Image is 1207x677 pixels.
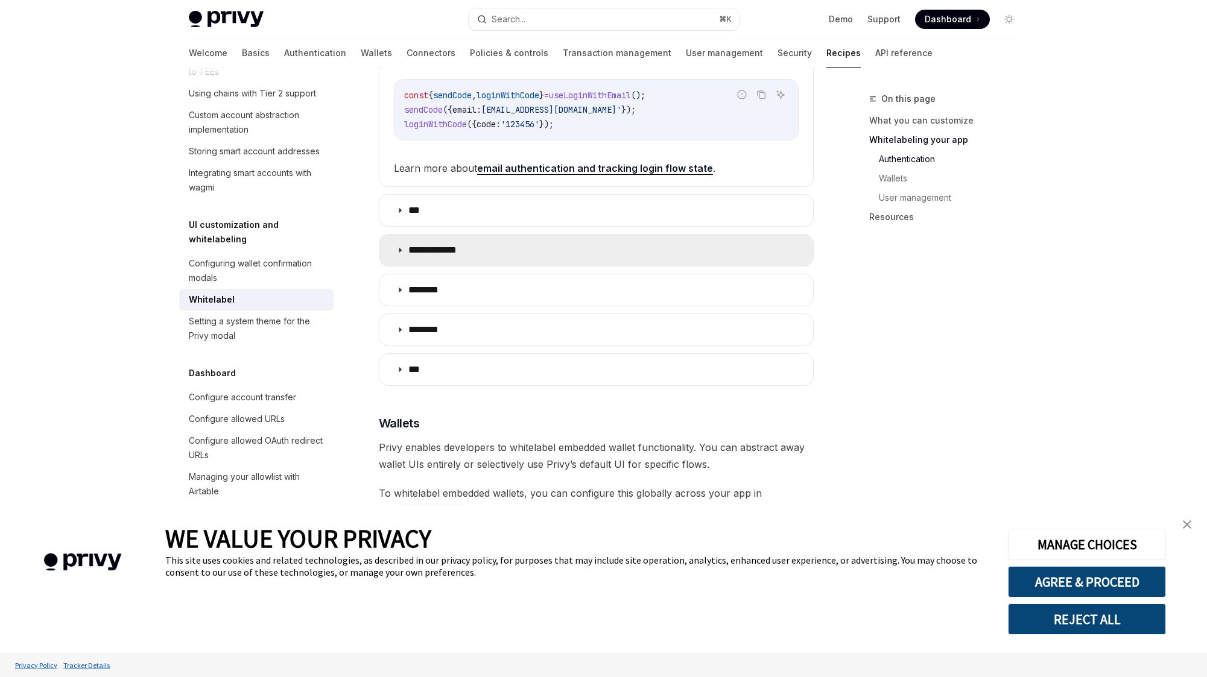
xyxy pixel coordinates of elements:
span: useLoginWithEmail [549,90,631,101]
a: Resources [869,207,1028,227]
span: , [472,90,477,101]
a: Security [778,39,812,68]
span: loginWithCode [477,90,539,101]
h5: UI customization and whitelabeling [189,218,334,247]
a: Policies & controls [470,39,548,68]
a: Welcome [189,39,227,68]
span: To whitelabel embedded wallets, you can configure this globally across your app in the config, or... [379,485,814,518]
span: code: [477,119,501,130]
a: Wallets [361,39,392,68]
a: Transaction management [563,39,671,68]
span: loginWithCode [404,119,467,130]
a: Authentication [879,150,1028,169]
a: Setting a system theme for the Privy modal [179,310,334,347]
button: Report incorrect code [734,87,750,102]
span: const [404,90,428,101]
div: Configure account transfer [189,390,296,405]
a: Connectors [407,39,455,68]
div: Configure allowed OAuth redirect URLs [189,433,326,462]
button: Search...⌘K [469,8,739,30]
h5: Dashboard [189,366,236,380]
div: Configure allowed URLs [189,412,285,426]
span: { [428,90,433,101]
span: } [539,90,544,101]
span: Learn more about . [394,160,799,177]
div: Configuring wallet confirmation modals [189,256,326,285]
a: Managing your allowlist with Airtable [179,466,334,502]
button: Toggle dark mode [999,10,1019,29]
a: email authentication and tracking login flow state [477,162,713,175]
span: Wallets [379,415,420,432]
img: close banner [1183,520,1191,529]
a: User management [879,188,1028,207]
div: Integrating smart accounts with wagmi [189,166,326,195]
span: sendCode [433,90,472,101]
div: Setting a system theme for the Privy modal [189,314,326,343]
a: User management [686,39,763,68]
span: [EMAIL_ADDRESS][DOMAIN_NAME]' [481,104,621,115]
a: close banner [1175,512,1199,537]
img: light logo [189,11,264,28]
span: (); [631,90,645,101]
span: ({ [467,119,477,130]
a: Recipes [826,39,861,68]
a: Customize your application [179,502,334,524]
div: Storing smart account addresses [189,144,320,159]
div: This site uses cookies and related technologies, as described in our privacy policy, for purposes... [165,554,990,578]
span: email: [452,104,481,115]
a: Storing smart account addresses [179,140,334,162]
a: Dashboard [915,10,990,29]
a: Tracker Details [60,655,113,676]
a: Custom account abstraction implementation [179,104,334,140]
div: Custom account abstraction implementation [189,108,326,137]
span: }); [621,104,636,115]
div: Managing your allowlist with Airtable [189,470,326,499]
a: Privacy Policy [12,655,60,676]
button: AGREE & PROCEED [1008,566,1166,597]
button: MANAGE CHOICES [1008,529,1166,560]
a: Wallets [879,169,1028,188]
div: Using chains with Tier 2 support [189,86,316,101]
a: What you can customize [869,111,1028,130]
a: Configure account transfer [179,386,334,408]
a: Authentication [284,39,346,68]
div: Whitelabel [189,292,235,307]
button: Ask AI [773,87,788,102]
span: Privy enables developers to whitelabel embedded wallet functionality. You can abstract away walle... [379,439,814,473]
a: Whitelabel [179,289,334,310]
span: sendCode [404,104,443,115]
a: Whitelabeling your app [869,130,1028,150]
span: ⌘ K [719,14,732,24]
a: Demo [829,13,853,25]
a: API reference [875,39,933,68]
span: On this page [881,92,936,106]
img: company logo [18,536,147,588]
a: Basics [242,39,270,68]
a: Support [867,13,901,25]
button: Copy the contents from the code block [753,87,769,102]
a: Configuring wallet confirmation modals [179,253,334,289]
span: '123456' [501,119,539,130]
a: Using chains with Tier 2 support [179,83,334,104]
span: }); [539,119,554,130]
a: Configure allowed URLs [179,408,334,430]
span: = [544,90,549,101]
span: Dashboard [925,13,971,25]
span: ({ [443,104,452,115]
button: REJECT ALL [1008,603,1166,635]
a: Integrating smart accounts with wagmi [179,162,334,198]
span: WE VALUE YOUR PRIVACY [165,523,431,554]
a: Configure allowed OAuth redirect URLs [179,430,334,466]
div: Search... [492,12,525,27]
code: PrivyProvider [393,504,466,517]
